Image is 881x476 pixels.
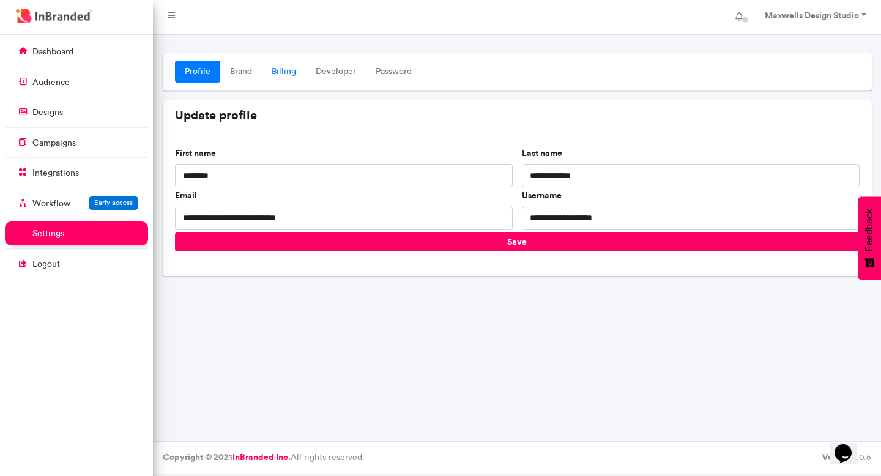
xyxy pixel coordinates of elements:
[864,209,875,251] span: Feedback
[5,70,148,94] a: audience
[5,161,148,184] a: integrations
[13,6,95,26] img: InBranded Logo
[32,106,63,119] p: designs
[522,190,562,202] label: Username
[94,198,133,207] span: Early access
[822,452,871,464] div: 3.0.5
[175,190,197,202] label: Email
[366,61,422,83] a: Password
[175,61,220,83] a: Profile
[765,10,859,21] strong: Maxwells Design Studio
[5,192,148,215] a: WorkflowEarly access
[32,167,79,179] p: integrations
[232,452,288,463] a: InBranded Inc
[220,61,262,83] a: Brand
[830,427,869,464] iframe: chat widget
[175,147,216,160] label: First name
[5,40,148,63] a: dashboard
[262,61,306,83] a: Billing
[32,258,60,270] p: logout
[306,61,366,83] a: Developer
[163,452,291,463] strong: Copyright © 2021 .
[32,198,70,210] p: Workflow
[822,452,852,463] b: Version
[5,100,148,124] a: designs
[858,196,881,280] button: Feedback - Show survey
[753,5,876,29] a: Maxwells Design Studio
[175,108,860,122] h5: Update profile
[32,228,64,240] p: settings
[522,147,562,160] label: Last name
[32,76,70,89] p: audience
[175,232,860,251] button: Save
[32,137,76,149] p: campaigns
[32,46,73,58] p: dashboard
[5,131,148,154] a: campaigns
[5,221,148,245] a: settings
[153,441,881,474] footer: All rights reserved.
